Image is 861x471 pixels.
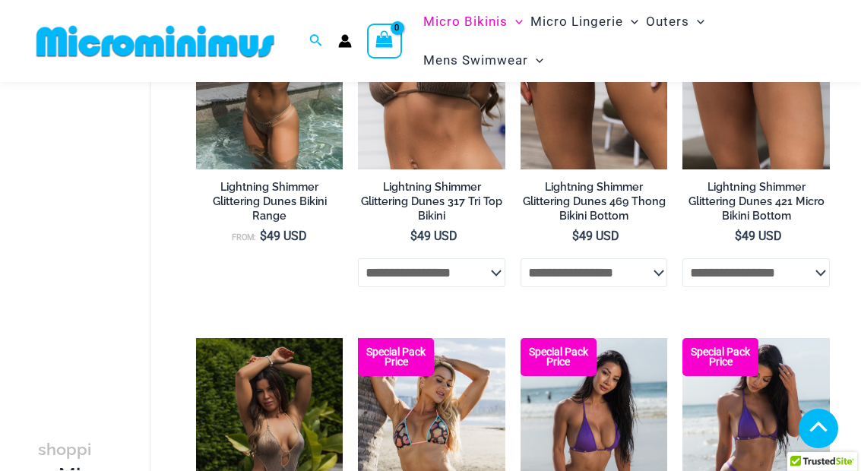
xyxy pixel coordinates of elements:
b: Special Pack Price [521,347,597,367]
a: Lightning Shimmer Glittering Dunes Bikini Range [196,180,343,228]
a: Account icon link [338,34,352,48]
span: Micro Bikinis [423,2,508,41]
bdi: 49 USD [410,229,457,243]
a: Mens SwimwearMenu ToggleMenu Toggle [419,41,547,80]
span: Mens Swimwear [423,41,528,80]
a: Lightning Shimmer Glittering Dunes 317 Tri Top Bikini [358,180,505,228]
span: From: [232,232,256,242]
h2: Lightning Shimmer Glittering Dunes 421 Micro Bikini Bottom [682,180,830,223]
span: Menu Toggle [508,2,523,41]
b: Special Pack Price [682,347,758,367]
a: Lightning Shimmer Glittering Dunes 469 Thong Bikini Bottom [521,180,668,228]
h2: Lightning Shimmer Glittering Dunes 317 Tri Top Bikini [358,180,505,223]
a: Lightning Shimmer Glittering Dunes 421 Micro Bikini Bottom [682,180,830,228]
iframe: TrustedSite Certified [38,85,175,389]
span: $ [260,229,267,243]
bdi: 49 USD [735,229,782,243]
a: Search icon link [309,32,323,51]
a: View Shopping Cart, empty [367,24,402,58]
img: MM SHOP LOGO FLAT [30,24,280,58]
a: OutersMenu ToggleMenu Toggle [642,2,708,41]
bdi: 49 USD [260,229,307,243]
h2: Lightning Shimmer Glittering Dunes Bikini Range [196,180,343,223]
span: Micro Lingerie [530,2,623,41]
bdi: 49 USD [572,229,619,243]
span: $ [410,229,417,243]
span: Menu Toggle [689,2,704,41]
b: Special Pack Price [358,347,434,367]
span: Menu Toggle [623,2,638,41]
span: $ [735,229,742,243]
a: Micro LingerieMenu ToggleMenu Toggle [527,2,642,41]
span: $ [572,229,579,243]
span: Outers [646,2,689,41]
a: Micro BikinisMenu ToggleMenu Toggle [419,2,527,41]
span: Menu Toggle [528,41,543,80]
h2: Lightning Shimmer Glittering Dunes 469 Thong Bikini Bottom [521,180,668,223]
